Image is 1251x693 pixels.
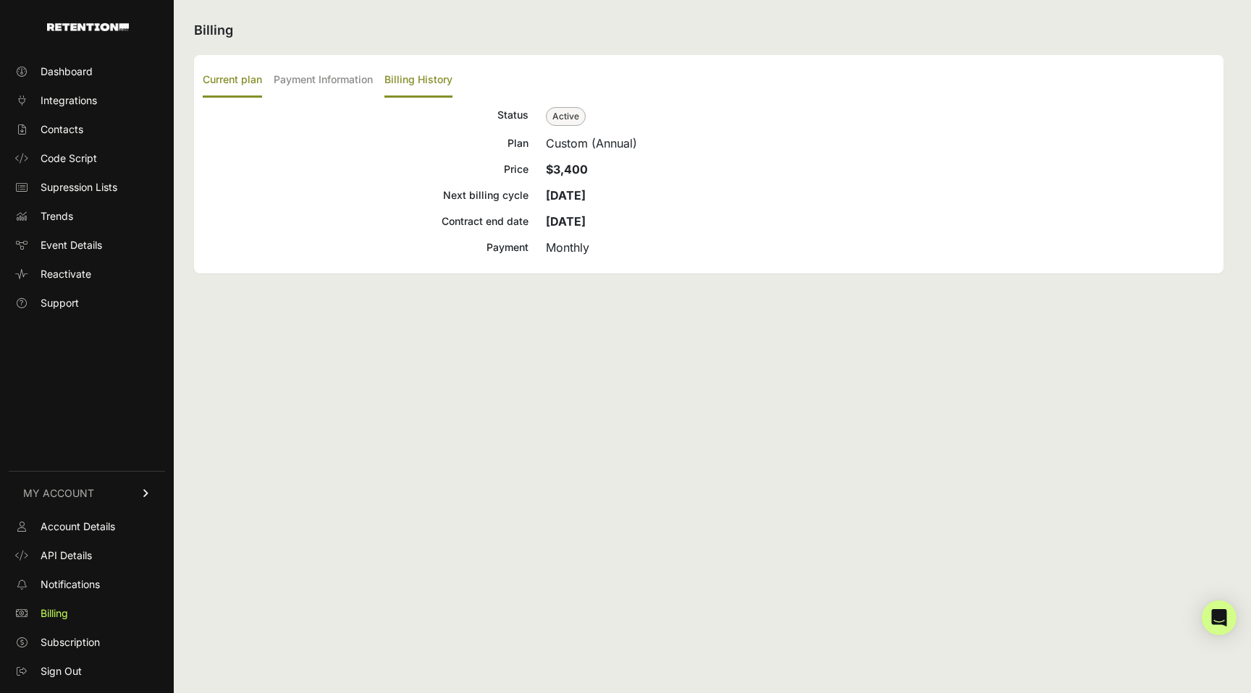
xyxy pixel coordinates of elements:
[41,209,73,224] span: Trends
[41,267,91,281] span: Reactivate
[203,64,262,98] label: Current plan
[546,162,588,177] strong: $3,400
[9,292,165,315] a: Support
[203,106,528,126] div: Status
[203,187,528,204] div: Next billing cycle
[1202,600,1237,635] div: Open Intercom Messenger
[41,93,97,108] span: Integrations
[9,602,165,625] a: Billing
[41,64,93,79] span: Dashboard
[203,135,528,152] div: Plan
[41,519,115,534] span: Account Details
[9,573,165,596] a: Notifications
[9,118,165,141] a: Contacts
[546,107,586,126] span: Active
[41,664,82,679] span: Sign Out
[9,89,165,112] a: Integrations
[9,263,165,286] a: Reactivate
[384,64,452,98] label: Billing History
[203,161,528,178] div: Price
[9,147,165,170] a: Code Script
[41,577,100,592] span: Notifications
[9,544,165,567] a: API Details
[9,660,165,683] a: Sign Out
[546,135,1215,152] div: Custom (Annual)
[9,60,165,83] a: Dashboard
[41,151,97,166] span: Code Script
[41,180,117,195] span: Supression Lists
[41,238,102,252] span: Event Details
[23,486,94,501] span: MY ACCOUNT
[194,20,1223,41] h2: Billing
[9,471,165,515] a: MY ACCOUNT
[41,122,83,137] span: Contacts
[546,214,586,229] strong: [DATE]
[9,234,165,257] a: Event Details
[47,23,129,31] img: Retention.com
[546,188,586,203] strong: [DATE]
[41,635,100,650] span: Subscription
[546,239,1215,256] div: Monthly
[41,548,92,563] span: API Details
[203,213,528,230] div: Contract end date
[9,631,165,654] a: Subscription
[9,515,165,538] a: Account Details
[274,64,373,98] label: Payment Information
[9,176,165,199] a: Supression Lists
[41,296,79,310] span: Support
[203,239,528,256] div: Payment
[9,205,165,228] a: Trends
[41,606,68,621] span: Billing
